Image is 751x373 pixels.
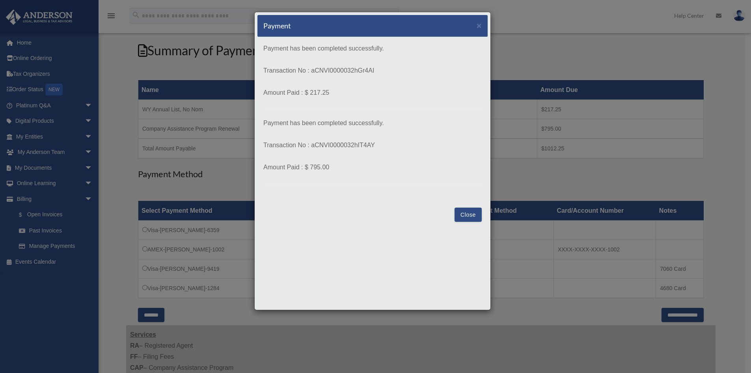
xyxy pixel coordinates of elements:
[477,21,482,30] span: ×
[263,43,482,54] p: Payment has been completed successfully.
[263,140,482,151] p: Transaction No : aCNVI0000032hIT4AY
[263,118,482,129] p: Payment has been completed successfully.
[263,162,482,173] p: Amount Paid : $ 795.00
[455,208,482,222] button: Close
[477,21,482,30] button: Close
[263,87,482,98] p: Amount Paid : $ 217.25
[263,65,482,76] p: Transaction No : aCNVI0000032hGr4AI
[263,21,291,31] h5: Payment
